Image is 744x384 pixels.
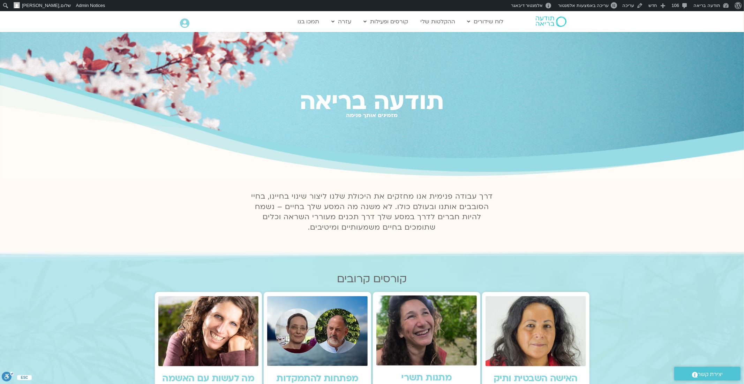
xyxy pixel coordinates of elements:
a: קורסים ופעילות [360,15,412,28]
a: תמכו בנו [294,15,323,28]
a: מתנות תשרי [401,371,452,384]
a: יצירת קשר [674,367,741,381]
span: עריכה באמצעות אלמנטור [558,3,609,8]
img: תודעה בריאה [536,16,566,27]
a: עזרה [328,15,355,28]
a: לוח שידורים [464,15,507,28]
span: יצירת קשר [698,370,723,379]
a: ההקלטות שלי [417,15,459,28]
h2: קורסים קרובים [155,273,589,285]
span: [PERSON_NAME] [22,3,59,8]
p: דרך עבודה פנימית אנו מחזקים את היכולת שלנו ליצור שינוי בחיינו, בחיי הסובבים אותנו ובעולם כולו. לא... [247,191,497,233]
